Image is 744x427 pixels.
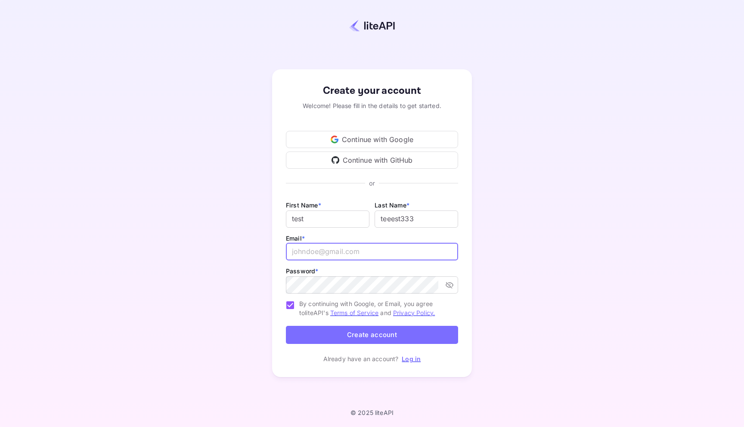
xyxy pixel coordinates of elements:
[286,152,458,169] div: Continue with GitHub
[375,201,409,209] label: Last Name
[402,355,421,362] a: Log in
[299,299,451,317] span: By continuing with Google, or Email, you agree to liteAPI's and
[330,309,378,316] a: Terms of Service
[349,19,395,32] img: liteapi
[286,267,318,275] label: Password
[286,101,458,110] div: Welcome! Please fill in the details to get started.
[393,309,435,316] a: Privacy Policy.
[375,210,458,228] input: Doe
[286,235,305,242] label: Email
[442,277,457,293] button: toggle password visibility
[350,409,394,416] p: © 2025 liteAPI
[286,326,458,344] button: Create account
[286,243,458,260] input: johndoe@gmail.com
[286,83,458,99] div: Create your account
[323,354,399,363] p: Already have an account?
[286,210,369,228] input: John
[286,201,321,209] label: First Name
[286,131,458,148] div: Continue with Google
